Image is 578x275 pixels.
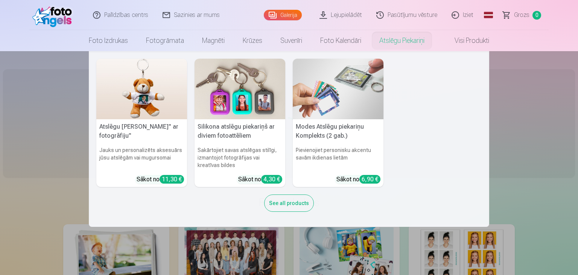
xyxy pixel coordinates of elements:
div: 11,30 € [160,175,184,184]
a: Suvenīri [271,30,311,51]
h5: Modes Atslēgu piekariņu Komplekts (2 gab.) [293,119,383,143]
img: /fa1 [32,3,76,27]
a: Fotogrāmata [137,30,193,51]
div: 6,90 € [359,175,380,184]
a: Foto izdrukas [80,30,137,51]
a: See all products [264,199,314,207]
a: Silikona atslēgu piekariņš ar diviem fotoattēliemSilikona atslēgu piekariņš ar diviem fotoattēlie... [195,59,285,187]
span: 0 [532,11,541,20]
div: Sākot no [238,175,282,184]
div: 4,30 € [261,175,282,184]
a: Atslēgu piekariņš Lācītis" ar fotogrāfiju"Atslēgu [PERSON_NAME]" ar fotogrāfiju"Jauks un personal... [96,59,187,187]
a: Krūzes [234,30,271,51]
a: Visi produkti [433,30,498,51]
span: Grozs [514,11,529,20]
img: Silikona atslēgu piekariņš ar diviem fotoattēliem [195,59,285,119]
a: Magnēti [193,30,234,51]
h6: Sakārtojiet savas atslēgas stilīgi, izmantojot fotogrāfijas vai kreatīvas bildes [195,143,285,172]
div: Sākot no [336,175,380,184]
img: Atslēgu piekariņš Lācītis" ar fotogrāfiju" [96,59,187,119]
h6: Pievienojiet personisku akcentu savām ikdienas lietām [293,143,383,172]
img: Modes Atslēgu piekariņu Komplekts (2 gab.) [293,59,383,119]
div: See all products [264,194,314,212]
a: Foto kalendāri [311,30,370,51]
a: Galerija [264,10,302,20]
h5: Silikona atslēgu piekariņš ar diviem fotoattēliem [195,119,285,143]
h5: Atslēgu [PERSON_NAME]" ar fotogrāfiju" [96,119,187,143]
div: Sākot no [137,175,184,184]
h6: Jauks un personalizēts aksesuārs jūsu atslēgām vai mugursomai [96,143,187,172]
a: Modes Atslēgu piekariņu Komplekts (2 gab.)Modes Atslēgu piekariņu Komplekts (2 gab.)Pievienojiet ... [293,59,383,187]
a: Atslēgu piekariņi [370,30,433,51]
